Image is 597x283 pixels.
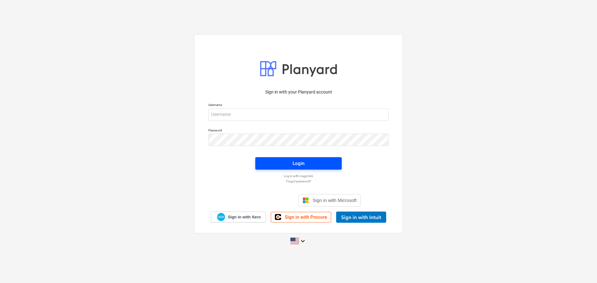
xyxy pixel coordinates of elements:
[205,179,392,183] a: Forgot password?
[208,108,389,121] input: Username
[208,128,389,134] p: Password
[217,213,225,221] img: Xero logo
[566,253,597,283] iframe: Chat Widget
[233,194,297,207] iframe: Sign in with Google Button
[208,89,389,95] p: Sign in with your Planyard account
[303,197,309,203] img: Microsoft logo
[285,214,327,220] span: Sign in with Procore
[211,212,266,222] a: Sign in with Xero
[271,212,331,222] a: Sign in with Procore
[205,174,392,178] a: Log in with magic link
[228,214,261,220] span: Sign in with Xero
[208,103,389,108] p: Username
[293,159,304,167] div: Login
[312,198,357,203] span: Sign in with Microsoft
[255,157,342,170] button: Login
[299,237,307,245] i: keyboard_arrow_down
